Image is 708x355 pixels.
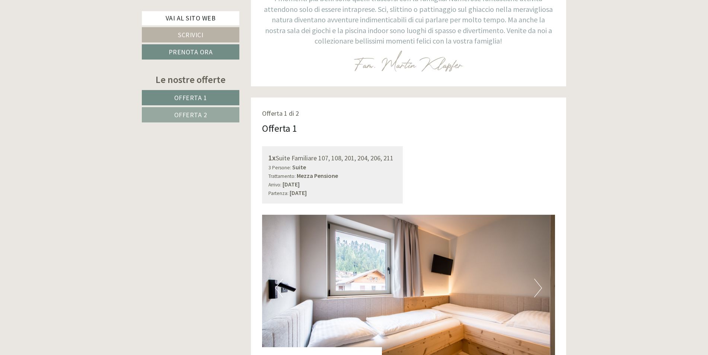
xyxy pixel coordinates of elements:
[275,279,283,297] button: Previous
[297,172,338,179] b: Mezza Pensione
[268,173,296,179] small: Trattamento:
[268,164,291,171] small: 3 Persone:
[11,36,109,41] small: 19:19
[254,194,294,209] button: Invia
[354,50,463,71] img: image
[6,20,113,43] div: Buon giorno, come possiamo aiutarla?
[268,153,397,163] div: Suite Familiare 107, 108, 201, 204, 206, 211
[268,190,288,196] small: Partenza:
[142,11,239,25] a: Vai al sito web
[142,73,239,86] div: Le nostre offerte
[262,121,297,135] div: Offerta 1
[174,93,207,102] span: Offerta 1
[534,279,542,297] button: Next
[142,44,239,60] a: Prenota ora
[290,189,307,196] b: [DATE]
[268,153,276,162] b: 1x
[11,22,109,28] div: Inso Sonnenheim
[142,27,239,42] a: Scrivici
[283,180,300,188] b: [DATE]
[262,109,299,118] span: Offerta 1 di 2
[133,6,160,18] div: [DATE]
[174,111,207,119] span: Offerta 2
[292,163,306,171] b: Suite
[268,182,281,188] small: Arrivo:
